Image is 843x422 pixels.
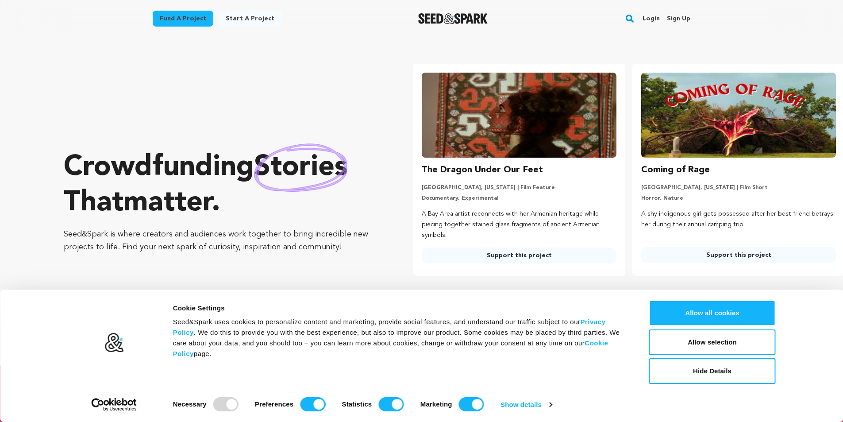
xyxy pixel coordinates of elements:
[219,11,281,27] a: Start a project
[641,163,710,177] h3: Coming of Rage
[422,73,616,158] img: The Dragon Under Our Feet image
[422,248,616,263] a: Support this project
[75,398,153,411] a: Usercentrics Cookiebot - opens in a new window
[649,329,776,355] button: Allow selection
[173,317,629,359] div: Seed&Spark uses cookies to personalize content and marketing, provide social features, and unders...
[64,150,377,221] p: Crowdfunding that .
[418,13,488,24] a: Seed&Spark Homepage
[500,398,552,411] a: Show details
[64,228,377,254] p: Seed&Spark is where creators and audiences work together to bring incredible new projects to life...
[104,333,124,353] img: logo
[173,303,629,314] div: Cookie Settings
[123,189,212,217] span: matter
[649,300,776,326] button: Allow all cookies
[641,195,836,202] p: Horror, Nature
[649,358,776,384] button: Hide Details
[643,12,660,26] a: Login
[422,195,616,202] p: Documentary, Experimental
[255,400,293,408] strong: Preferences
[173,400,207,408] strong: Necessary
[342,400,372,408] strong: Statistics
[667,12,690,26] a: Sign up
[641,209,836,230] p: A shy indigenous girl gets possessed after her best friend betrays her during their annual campin...
[641,247,836,263] a: Support this project
[153,11,213,27] a: Fund a project
[418,13,488,24] img: Seed&Spark Logo Dark Mode
[420,400,452,408] strong: Marketing
[422,163,543,177] h3: The Dragon Under Our Feet
[422,184,616,191] p: [GEOGRAPHIC_DATA], [US_STATE] | Film Feature
[254,143,347,192] img: hand sketched image
[422,209,616,240] p: A Bay Area artist reconnects with her Armenian heritage while piecing together stained glass frag...
[641,73,836,158] img: Coming of Rage image
[641,184,836,191] p: [GEOGRAPHIC_DATA], [US_STATE] | Film Short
